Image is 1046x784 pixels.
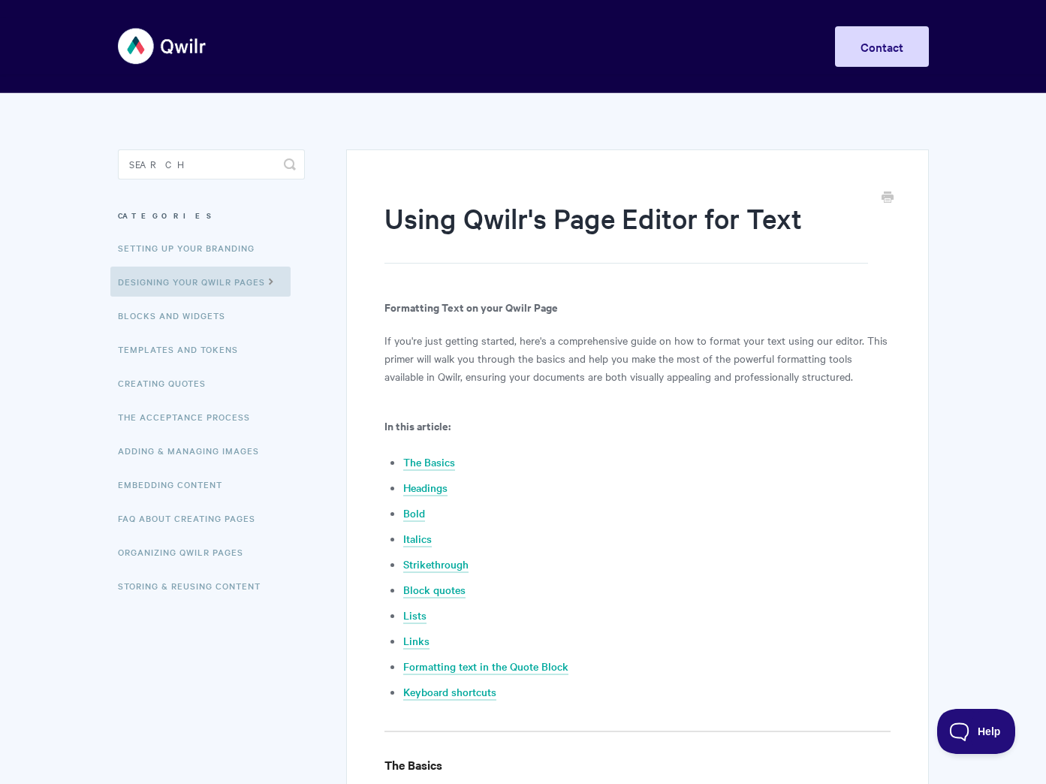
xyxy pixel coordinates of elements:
a: Italics [403,531,432,547]
a: Keyboard shortcuts [403,684,496,701]
a: Print this Article [882,190,894,207]
a: Creating Quotes [118,368,217,398]
a: Block quotes [403,582,466,599]
a: Links [403,633,430,650]
input: Search [118,149,305,179]
a: The Acceptance Process [118,402,261,432]
a: Strikethrough [403,556,469,573]
a: Storing & Reusing Content [118,571,272,601]
a: Embedding Content [118,469,234,499]
a: Templates and Tokens [118,334,249,364]
a: Headings [403,480,448,496]
a: Contact [835,26,929,67]
iframe: Toggle Customer Support [937,709,1016,754]
a: Blocks and Widgets [118,300,237,330]
h3: Categories [118,202,305,229]
a: The Basics [403,454,455,471]
a: Setting up your Branding [118,233,266,263]
a: Organizing Qwilr Pages [118,537,255,567]
a: Designing Your Qwilr Pages [110,267,291,297]
a: FAQ About Creating Pages [118,503,267,533]
p: If you're just getting started, here's a comprehensive guide on how to format your text using our... [384,331,890,385]
b: Formatting Text on your Qwilr Page [384,299,558,315]
h4: The Basics [384,755,890,774]
a: Formatting text in the Quote Block [403,659,568,675]
h1: Using Qwilr's Page Editor for Text [384,199,867,264]
a: Bold [403,505,425,522]
a: Adding & Managing Images [118,436,270,466]
b: In this article: [384,418,451,433]
img: Qwilr Help Center [118,18,207,74]
a: Lists [403,608,427,624]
